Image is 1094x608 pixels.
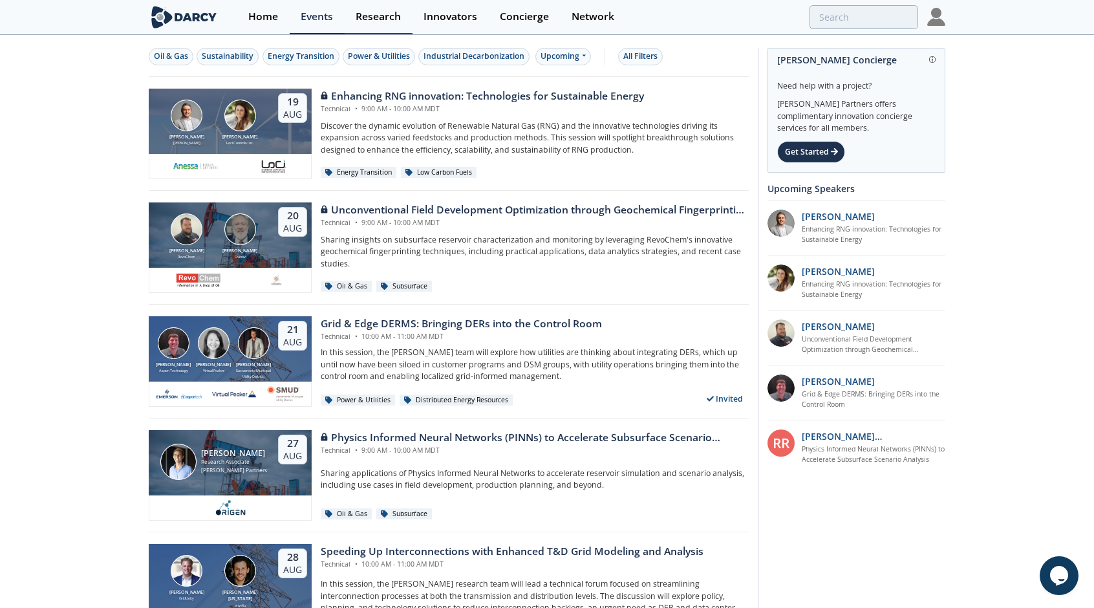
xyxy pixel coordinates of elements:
div: RevoChem [167,254,207,259]
div: Invited [702,391,749,407]
a: Amir Akbari [PERSON_NAME] [PERSON_NAME] Nicole Neff [PERSON_NAME] Loci Controls Inc. 19 Aug Enhan... [149,89,749,179]
div: Sustainability [202,50,253,62]
div: 21 [283,323,302,336]
div: Get Started [777,141,845,163]
div: Grid & Edge DERMS: Bringing DERs into the Control Room [321,316,602,332]
div: Unconventional Field Development Optimization through Geochemical Fingerprinting Technology [321,202,749,218]
img: virtual-peaker.com.png [211,386,257,402]
a: Physics Informed Neural Networks (PINNs) to Accelerate Subsurface Scenario Analysis [802,444,946,465]
div: Aug [283,109,302,120]
p: [PERSON_NAME] [802,210,875,223]
div: Upcoming [535,48,592,65]
div: Ovintiv [220,254,260,259]
div: Technical 10:00 AM - 11:00 AM MDT [321,332,602,342]
img: cb84fb6c-3603-43a1-87e3-48fd23fb317a [156,386,202,402]
a: Bob Aylsworth [PERSON_NAME] RevoChem John Sinclair [PERSON_NAME] Ovintiv 20 Aug Unconventional Fi... [149,202,749,293]
div: Need help with a project? [777,71,936,92]
button: Oil & Gas [149,48,193,65]
div: envelio [220,603,260,608]
img: 2b793097-40cf-4f6d-9bc3-4321a642668f [259,158,288,174]
div: Aug [283,223,302,234]
button: Power & Utilities [343,48,415,65]
span: • [352,446,359,455]
span: • [352,218,359,227]
div: Industrial Decarbonization [424,50,524,62]
p: [PERSON_NAME] [802,265,875,278]
span: • [352,332,359,341]
img: Smud.org.png [266,386,304,402]
div: Low Carbon Fuels [401,167,477,179]
div: Concierge [500,12,549,22]
div: Events [301,12,333,22]
span: • [352,559,359,569]
a: Juan Mayol [PERSON_NAME] Research Associate [PERSON_NAME] Partners 27 Aug Physics Informed Neural... [149,430,749,521]
a: Enhancing RNG innovation: Technologies for Sustainable Energy [802,279,946,300]
div: Virtual Peaker [193,368,233,373]
p: Sharing applications of Physics Informed Neural Networks to accelerate reservoir simulation and s... [321,468,749,492]
div: [PERSON_NAME] [233,362,273,369]
p: Sharing insights on subsurface reservoir characterization and monitoring by leveraging RevoChem's... [321,234,749,270]
div: 28 [283,551,302,564]
div: GridUnity [167,596,207,601]
a: Jonathan Curtis [PERSON_NAME] Aspen Technology Brenda Chew [PERSON_NAME] Virtual Peaker Yevgeniy ... [149,316,749,407]
img: Luigi Montana [224,555,256,587]
div: [PERSON_NAME] Partners [201,466,267,475]
img: logo-wide.svg [149,6,219,28]
img: 551440aa-d0f4-4a32-b6e2-e91f2a0781fe [173,158,218,174]
div: 27 [283,437,302,450]
img: 737ad19b-6c50-4cdf-92c7-29f5966a019e [767,265,795,292]
div: Technical 10:00 AM - 11:00 AM MDT [321,559,703,570]
div: Energy Transition [268,50,334,62]
div: Subsurface [376,281,432,292]
div: [PERSON_NAME] [167,248,207,255]
p: Discover the dynamic evolution of Renewable Natural Gas (RNG) and the innovative technologies dri... [321,120,749,156]
div: Aug [283,336,302,348]
img: Brian Fitzsimons [171,555,202,587]
img: 1fdb2308-3d70-46db-bc64-f6eabefcce4d [767,210,795,237]
img: accc9a8e-a9c1-4d58-ae37-132228efcf55 [767,375,795,402]
div: Network [572,12,614,22]
img: origen.ai.png [211,500,250,516]
div: [PERSON_NAME] Concierge [777,49,936,71]
img: 2k2ez1SvSiOh3gKHmcgF [767,320,795,347]
div: [PERSON_NAME] [153,362,193,369]
div: [PERSON_NAME] Partners offers complimentary innovation concierge services for all members. [777,92,936,135]
div: Power & Utilities [348,50,410,62]
button: Energy Transition [263,48,339,65]
img: Nicole Neff [224,100,256,131]
div: [PERSON_NAME] [193,362,233,369]
div: 20 [283,210,302,223]
img: Amir Akbari [171,100,202,131]
div: Oil & Gas [321,508,372,520]
img: Yevgeniy Postnov [238,327,270,359]
img: revochem.com.png [176,272,221,288]
div: Innovators [424,12,477,22]
div: Enhancing RNG innovation: Technologies for Sustainable Energy [321,89,644,104]
img: Juan Mayol [160,444,197,480]
div: Physics Informed Neural Networks (PINNs) to Accelerate Subsurface Scenario Analysis [321,430,749,446]
span: • [352,104,359,113]
div: Subsurface [376,508,432,520]
div: Technical 9:00 AM - 10:00 AM MDT [321,104,644,114]
div: [PERSON_NAME] [220,134,260,141]
div: [PERSON_NAME] [167,589,207,596]
div: [PERSON_NAME][US_STATE] [220,589,260,603]
div: Aug [283,450,302,462]
div: Aug [283,564,302,576]
img: Bob Aylsworth [171,213,202,245]
a: Enhancing RNG innovation: Technologies for Sustainable Energy [802,224,946,245]
div: Speeding Up Interconnections with Enhanced T&D Grid Modeling and Analysis [321,544,703,559]
div: Home [248,12,278,22]
div: Oil & Gas [154,50,188,62]
div: [PERSON_NAME] [201,449,267,458]
p: [PERSON_NAME] [802,375,875,388]
img: Brenda Chew [198,327,230,359]
div: Aspen Technology [153,368,193,373]
div: Loci Controls Inc. [220,140,260,146]
div: Distributed Energy Resources [400,395,513,406]
button: Industrial Decarbonization [418,48,530,65]
div: All Filters [623,50,658,62]
div: Oil & Gas [321,281,372,292]
img: Jonathan Curtis [158,327,189,359]
img: John Sinclair [224,213,256,245]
